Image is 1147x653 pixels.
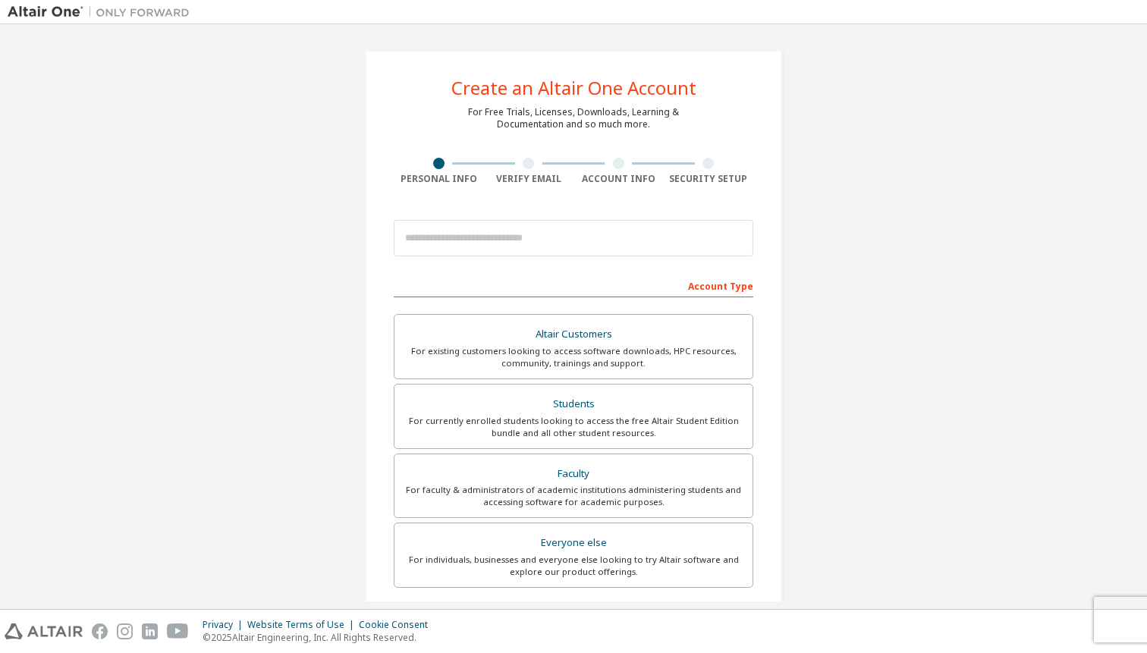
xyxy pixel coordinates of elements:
[573,173,664,185] div: Account Info
[484,173,574,185] div: Verify Email
[404,415,743,439] div: For currently enrolled students looking to access the free Altair Student Edition bundle and all ...
[404,324,743,345] div: Altair Customers
[404,345,743,369] div: For existing customers looking to access software downloads, HPC resources, community, trainings ...
[5,623,83,639] img: altair_logo.svg
[8,5,197,20] img: Altair One
[167,623,189,639] img: youtube.svg
[404,532,743,554] div: Everyone else
[359,619,437,631] div: Cookie Consent
[404,484,743,508] div: For faculty & administrators of academic institutions administering students and accessing softwa...
[394,173,484,185] div: Personal Info
[203,619,247,631] div: Privacy
[142,623,158,639] img: linkedin.svg
[468,106,679,130] div: For Free Trials, Licenses, Downloads, Learning & Documentation and so much more.
[203,631,437,644] p: © 2025 Altair Engineering, Inc. All Rights Reserved.
[664,173,754,185] div: Security Setup
[404,463,743,485] div: Faculty
[404,554,743,578] div: For individuals, businesses and everyone else looking to try Altair software and explore our prod...
[394,273,753,297] div: Account Type
[92,623,108,639] img: facebook.svg
[451,79,696,97] div: Create an Altair One Account
[404,394,743,415] div: Students
[117,623,133,639] img: instagram.svg
[247,619,359,631] div: Website Terms of Use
